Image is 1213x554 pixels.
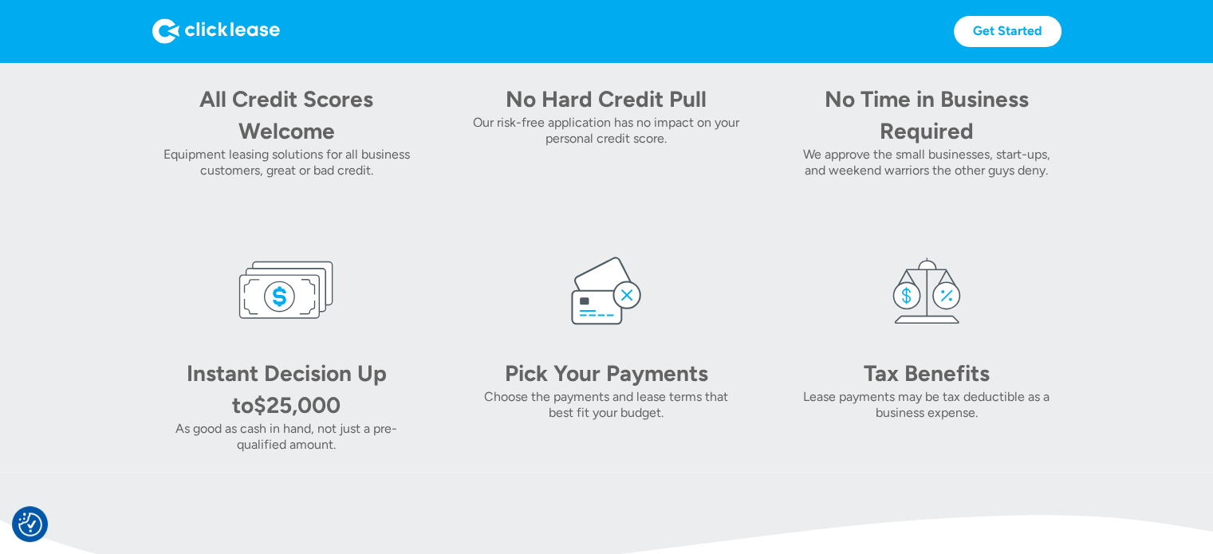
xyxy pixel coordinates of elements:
div: No Time in Business Required [815,83,1038,147]
div: Equipment leasing solutions for all business customers, great or bad credit. [152,147,421,179]
div: We approve the small businesses, start-ups, and weekend warriors the other guys deny. [792,147,1061,179]
img: tax icon [879,242,975,338]
img: money icon [238,242,334,338]
img: card icon [558,242,654,338]
div: All Credit Scores Welcome [175,83,398,147]
div: Tax Benefits [815,357,1038,389]
div: Instant Decision Up to [187,360,387,418]
a: Get Started [954,16,1061,47]
div: As good as cash in hand, not just a pre-qualified amount. [152,421,421,453]
div: $25,000 [254,391,341,418]
button: Consent Preferences [18,513,42,536]
div: Our risk-free application has no impact on your personal credit score. [472,115,741,147]
div: Lease payments may be tax deductible as a business expense. [792,389,1061,421]
div: No Hard Credit Pull [494,83,718,115]
img: Revisit consent button [18,513,42,536]
div: Choose the payments and lease terms that best fit your budget. [472,389,741,421]
div: Pick Your Payments [494,357,718,389]
img: Logo [152,18,280,44]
